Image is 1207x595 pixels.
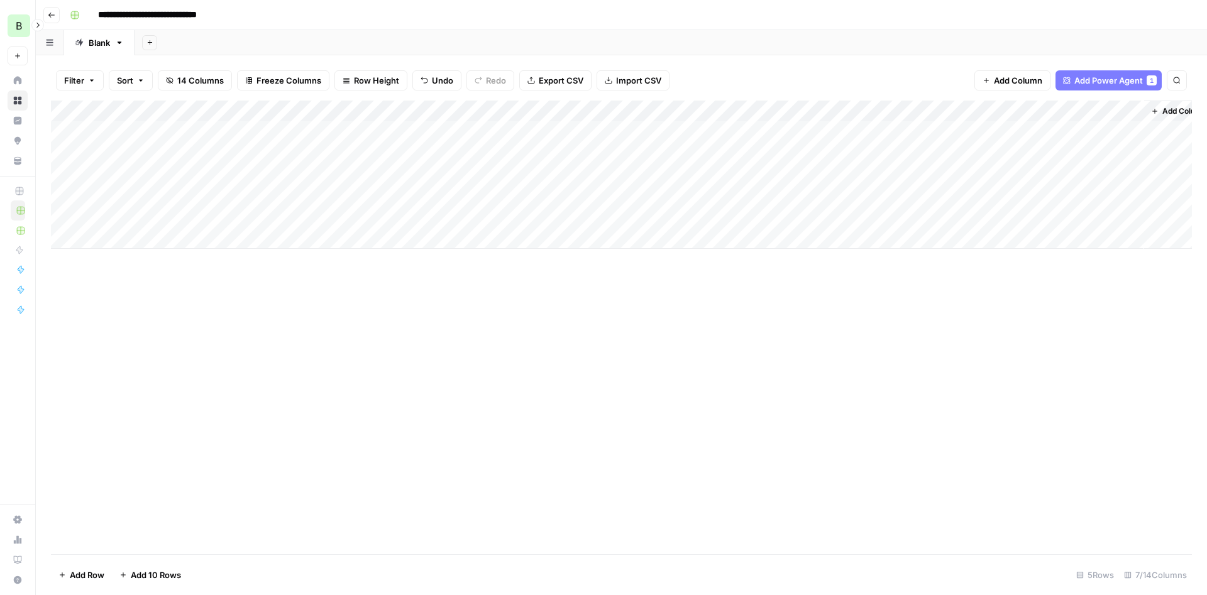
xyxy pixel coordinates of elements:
button: Sort [109,70,153,90]
span: Undo [432,74,453,87]
button: Add Column [974,70,1050,90]
a: Blank [64,30,135,55]
span: Row Height [354,74,399,87]
span: Freeze Columns [256,74,321,87]
span: Add 10 Rows [131,569,181,581]
a: Settings [8,510,28,530]
button: 14 Columns [158,70,232,90]
button: Add 10 Rows [112,565,189,585]
a: Home [8,70,28,90]
span: Add Power Agent [1074,74,1143,87]
a: Your Data [8,151,28,171]
div: Blank [89,36,110,49]
span: B [16,18,22,33]
span: Add Column [994,74,1042,87]
span: 14 Columns [177,74,224,87]
button: Add Row [51,565,112,585]
button: Import CSV [597,70,670,90]
span: Import CSV [616,74,661,87]
a: Insights [8,111,28,131]
div: 5 Rows [1071,565,1119,585]
div: 1 [1147,75,1157,85]
span: Filter [64,74,84,87]
button: Freeze Columns [237,70,329,90]
button: Undo [412,70,461,90]
a: Learning Hub [8,550,28,570]
span: Sort [117,74,133,87]
button: Help + Support [8,570,28,590]
button: Filter [56,70,104,90]
button: Workspace: Bennett Financials [8,10,28,41]
span: Redo [486,74,506,87]
span: Export CSV [539,74,583,87]
span: Add Column [1162,106,1206,117]
span: 1 [1150,75,1154,85]
button: Redo [466,70,514,90]
a: Browse [8,90,28,111]
a: Opportunities [8,131,28,151]
button: Row Height [334,70,407,90]
span: Add Row [70,569,104,581]
button: Export CSV [519,70,592,90]
div: 7/14 Columns [1119,565,1192,585]
a: Usage [8,530,28,550]
button: Add Power Agent1 [1055,70,1162,90]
